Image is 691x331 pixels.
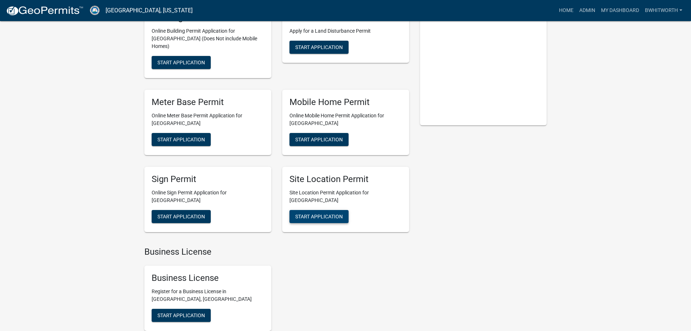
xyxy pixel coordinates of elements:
p: Apply for a Land Disturbance Permit [289,27,402,35]
p: Site Location Permit Application for [GEOGRAPHIC_DATA] [289,189,402,204]
h5: Sign Permit [152,174,264,185]
h5: Site Location Permit [289,174,402,185]
a: My Dashboard [598,4,642,17]
p: Online Meter Base Permit Application for [GEOGRAPHIC_DATA] [152,112,264,127]
button: Start Application [152,133,211,146]
button: Start Application [289,133,349,146]
button: Start Application [289,41,349,54]
p: Online Mobile Home Permit Application for [GEOGRAPHIC_DATA] [289,112,402,127]
button: Start Application [289,210,349,223]
p: Online Sign Permit Application for [GEOGRAPHIC_DATA] [152,189,264,204]
button: Start Application [152,309,211,322]
span: Start Application [295,136,343,142]
a: Admin [576,4,598,17]
span: Start Application [157,136,205,142]
h5: Mobile Home Permit [289,97,402,108]
span: Start Application [157,60,205,65]
span: Start Application [157,312,205,318]
span: Start Application [157,213,205,219]
p: Online Building Permit Application for [GEOGRAPHIC_DATA] (Does Not include Mobile Homes) [152,27,264,50]
p: Register for a Business License in [GEOGRAPHIC_DATA], [GEOGRAPHIC_DATA] [152,288,264,303]
a: Home [556,4,576,17]
h5: Business License [152,273,264,283]
span: Start Application [295,213,343,219]
img: Gilmer County, Georgia [89,5,100,15]
h4: Business License [144,247,409,257]
button: Start Application [152,56,211,69]
h5: Meter Base Permit [152,97,264,108]
button: Start Application [152,210,211,223]
a: [GEOGRAPHIC_DATA], [US_STATE] [106,4,193,17]
a: BWhitworth [642,4,685,17]
span: Start Application [295,44,343,50]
